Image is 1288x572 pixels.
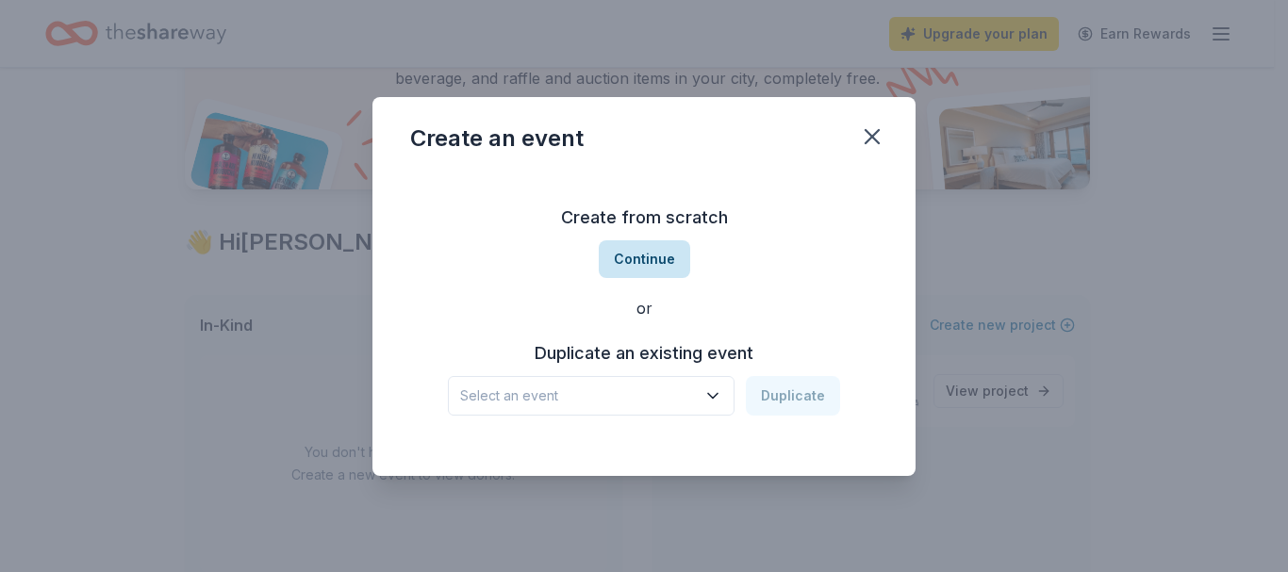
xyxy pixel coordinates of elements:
button: Continue [599,240,690,278]
div: or [410,297,878,319]
h3: Create from scratch [410,203,878,233]
div: Create an event [410,123,584,154]
span: Select an event [460,384,696,407]
button: Select an event [448,376,735,416]
h3: Duplicate an existing event [448,338,840,368]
